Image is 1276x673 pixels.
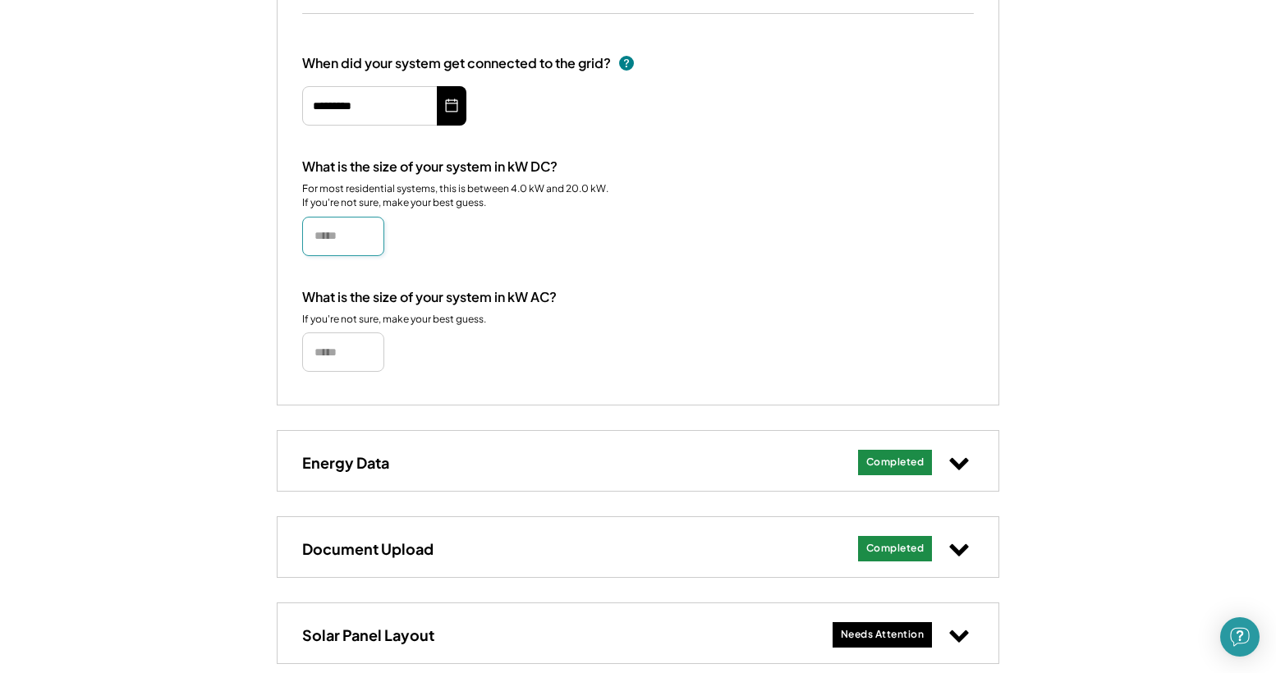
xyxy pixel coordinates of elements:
[302,539,434,558] h3: Document Upload
[302,182,610,210] div: For most residential systems, this is between 4.0 kW and 20.0 kW. If you're not sure, make your b...
[302,289,557,306] div: What is the size of your system in kW AC?
[841,628,925,642] div: Needs Attention
[302,55,611,72] div: When did your system get connected to the grid?
[302,625,434,644] h3: Solar Panel Layout
[1220,617,1260,657] div: Open Intercom Messenger
[302,453,389,472] h3: Energy Data
[866,542,925,556] div: Completed
[302,313,486,327] div: If you're not sure, make your best guess.
[302,158,558,176] div: What is the size of your system in kW DC?
[866,456,925,469] div: Completed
